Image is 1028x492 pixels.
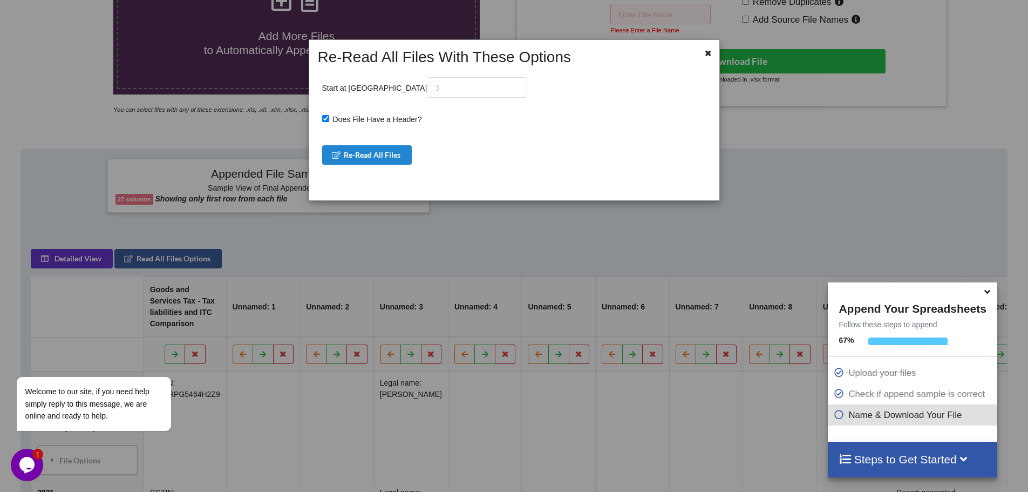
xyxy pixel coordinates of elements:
h4: Steps to Get Started [839,453,986,466]
p: Name & Download Your File [833,408,994,422]
span: Does File Have a Header? [329,115,422,124]
p: Check if append sample is correct [833,387,994,401]
b: 67 % [839,336,854,345]
p: Start at [GEOGRAPHIC_DATA] [322,77,528,98]
p: Upload your files [833,366,994,380]
button: Re-Read All Files [322,145,412,165]
input: 3 [427,77,527,98]
iframe: chat widget [11,449,45,481]
h4: Append Your Spreadsheets [828,299,997,315]
iframe: chat widget [11,316,205,443]
h2: Re-Read All Files With These Options [312,48,682,66]
p: Follow these steps to append [828,319,997,330]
